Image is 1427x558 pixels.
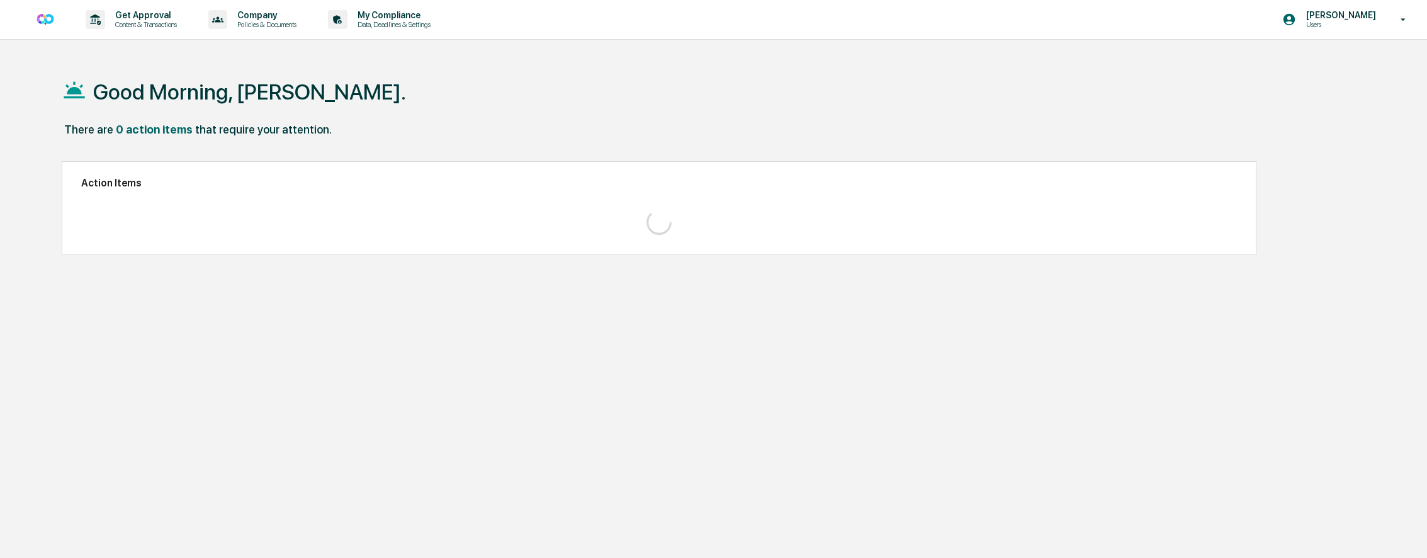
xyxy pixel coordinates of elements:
[105,10,183,20] p: Get Approval
[105,20,183,29] p: Content & Transactions
[227,20,303,29] p: Policies & Documents
[116,123,193,136] div: 0 action items
[64,123,113,136] div: There are
[93,79,406,105] h1: Good Morning, [PERSON_NAME].
[1296,20,1382,29] p: Users
[30,4,60,35] img: logo
[195,123,332,136] div: that require your attention.
[347,10,437,20] p: My Compliance
[227,10,303,20] p: Company
[1296,10,1382,20] p: [PERSON_NAME]
[347,20,437,29] p: Data, Deadlines & Settings
[81,177,1237,189] h2: Action Items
